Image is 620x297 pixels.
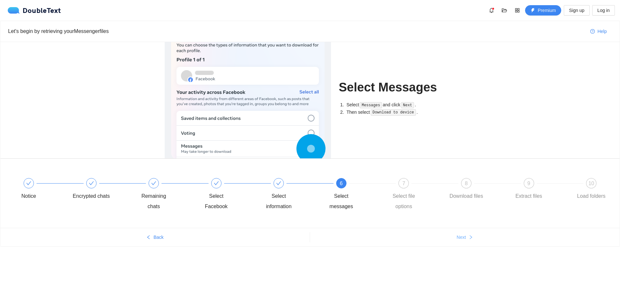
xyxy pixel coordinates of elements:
[345,109,455,116] li: Then select .
[151,181,156,186] span: check
[198,178,260,212] div: Select Facebook
[499,5,510,16] button: folder-open
[531,8,535,13] span: thunderbolt
[527,181,530,186] span: 9
[573,178,610,201] div: 10Load folders
[597,28,607,35] span: Help
[597,7,610,14] span: Log in
[401,102,414,109] code: Next
[486,5,497,16] button: bell
[198,191,235,212] div: Select Facebook
[214,181,219,186] span: check
[592,5,615,16] button: Log in
[569,7,584,14] span: Sign up
[135,191,172,212] div: Remaining chats
[345,101,455,109] li: Select and click .
[525,5,561,16] button: thunderboltPremium
[371,109,416,116] code: Download to device
[448,178,510,201] div: 8Download files
[510,178,573,201] div: 9Extract files
[487,8,496,13] span: bell
[146,235,151,240] span: left
[8,27,585,35] div: Let's begin by retrieving your Messenger files
[135,178,198,212] div: Remaining chats
[339,80,455,95] h1: Select Messages
[89,181,94,186] span: check
[515,191,542,201] div: Extract files
[500,8,509,13] span: folder-open
[465,181,468,186] span: 8
[26,181,31,186] span: check
[8,7,61,14] a: logoDoubleText
[260,191,297,212] div: Select information
[538,7,556,14] span: Premium
[21,191,36,201] div: Notice
[588,181,594,186] span: 10
[590,29,595,34] span: question-circle
[323,191,360,212] div: Select messages
[73,178,135,201] div: Encrypted chats
[449,191,483,201] div: Download files
[469,235,473,240] span: right
[323,178,385,212] div: 6Select messages
[360,102,382,109] code: Messages
[340,181,343,186] span: 6
[0,232,310,242] button: leftBack
[585,26,612,37] button: question-circleHelp
[385,191,422,212] div: Select file options
[8,7,61,14] div: DoubleText
[73,191,110,201] div: Encrypted chats
[276,181,281,186] span: check
[564,5,589,16] button: Sign up
[8,7,23,14] img: logo
[402,181,405,186] span: 7
[577,191,605,201] div: Load folders
[153,234,163,241] span: Back
[457,234,466,241] span: Next
[512,8,522,13] span: appstore
[385,178,448,212] div: 7Select file options
[512,5,522,16] button: appstore
[310,232,620,242] button: Nextright
[260,178,323,212] div: Select information
[10,178,73,201] div: Notice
